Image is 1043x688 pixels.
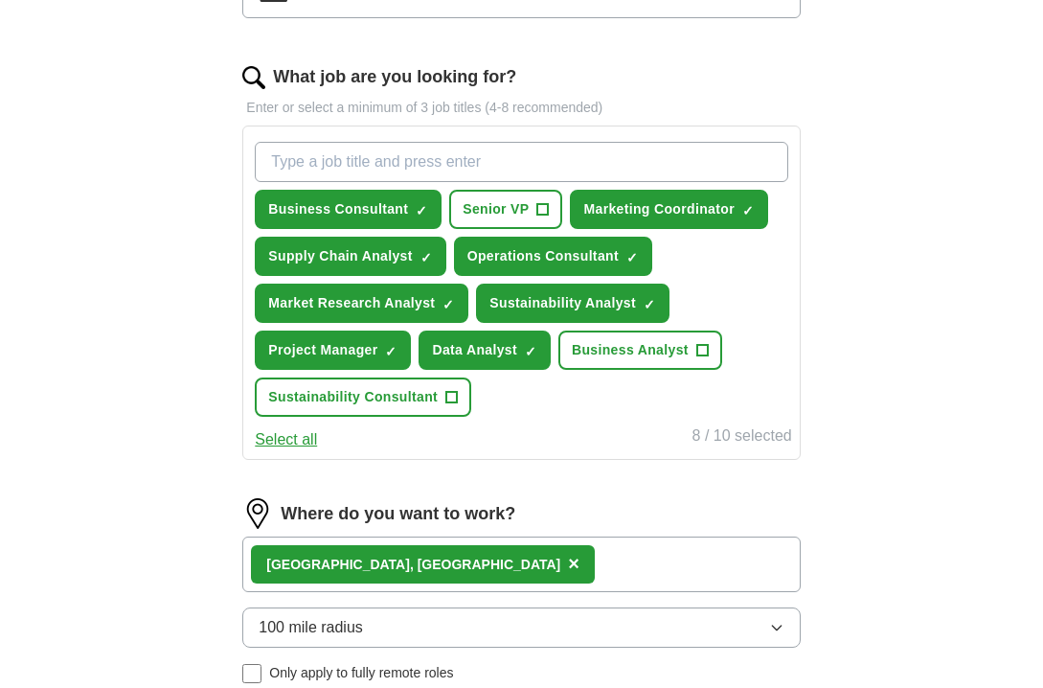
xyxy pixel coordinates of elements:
[742,203,754,218] span: ✓
[449,190,562,229] button: Senior VP
[644,297,655,312] span: ✓
[489,293,636,313] span: Sustainability Analyst
[583,199,734,219] span: Marketing Coordinator
[266,555,560,575] div: [GEOGRAPHIC_DATA], [GEOGRAPHIC_DATA]
[255,378,471,417] button: Sustainability Consultant
[281,501,515,527] label: Where do you want to work?
[385,344,397,359] span: ✓
[255,142,787,182] input: Type a job title and press enter
[568,553,579,574] span: ×
[255,284,468,323] button: Market Research Analyst✓
[558,331,722,370] button: Business Analyst
[467,246,619,266] span: Operations Consultant
[476,284,669,323] button: Sustainability Analyst✓
[419,331,551,370] button: Data Analyst✓
[570,190,767,229] button: Marketing Coordinator✓
[692,424,792,451] div: 8 / 10 selected
[442,297,454,312] span: ✓
[268,199,408,219] span: Business Consultant
[255,237,445,276] button: Supply Chain Analyst✓
[255,331,411,370] button: Project Manager✓
[242,664,261,683] input: Only apply to fully remote roles
[255,428,317,451] button: Select all
[268,340,377,360] span: Project Manager
[420,250,432,265] span: ✓
[268,293,435,313] span: Market Research Analyst
[572,340,689,360] span: Business Analyst
[255,190,442,229] button: Business Consultant✓
[626,250,638,265] span: ✓
[242,608,800,648] button: 100 mile radius
[269,663,453,683] span: Only apply to fully remote roles
[268,246,412,266] span: Supply Chain Analyst
[416,203,427,218] span: ✓
[432,340,517,360] span: Data Analyst
[268,387,438,407] span: Sustainability Consultant
[259,616,363,639] span: 100 mile radius
[273,64,516,90] label: What job are you looking for?
[242,98,800,118] p: Enter or select a minimum of 3 job titles (4-8 recommended)
[463,199,529,219] span: Senior VP
[242,498,273,529] img: location.png
[525,344,536,359] span: ✓
[242,66,265,89] img: search.png
[568,550,579,579] button: ×
[454,237,652,276] button: Operations Consultant✓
